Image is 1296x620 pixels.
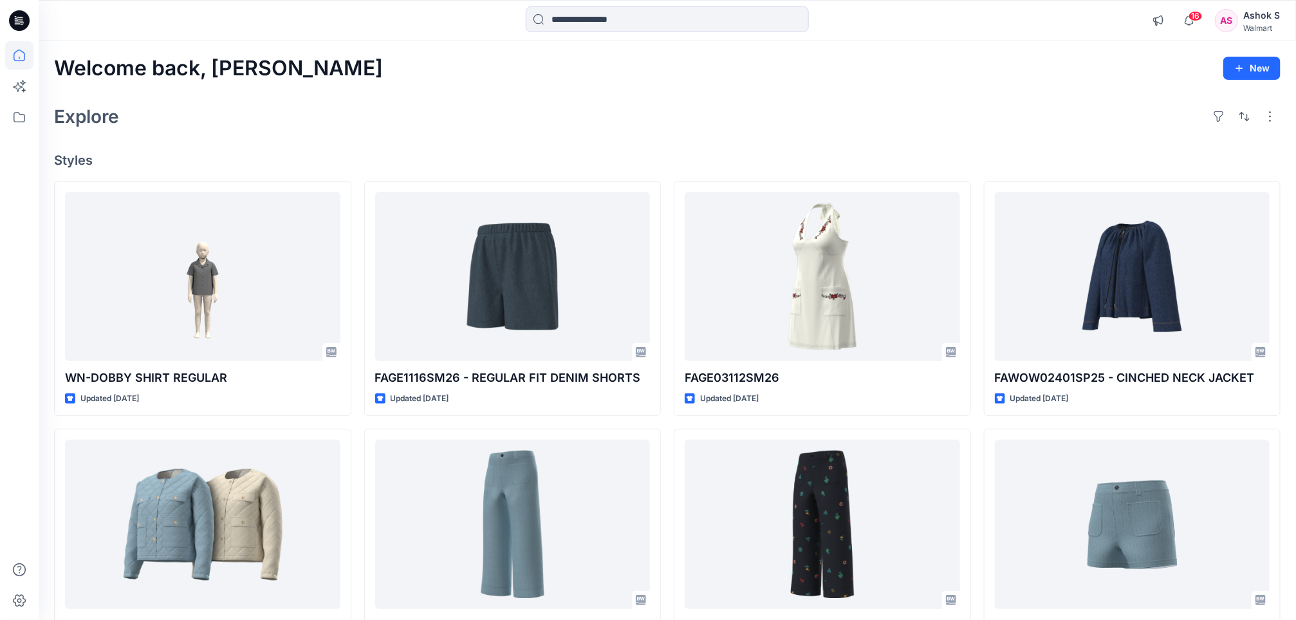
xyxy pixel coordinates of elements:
span: 16 [1189,11,1203,21]
p: FAGE1116SM26 - REGULAR FIT DENIM SHORTS [375,369,651,387]
a: WN-DOBBY SHIRT REGULAR [65,192,340,361]
a: FAGE0348SM26C_CHAMBRAY SHORTS [995,440,1270,609]
h2: Welcome back, [PERSON_NAME] [54,57,383,80]
button: New [1223,57,1281,80]
p: Updated [DATE] [80,392,139,406]
a: FAGE03112SM26 [685,192,960,361]
a: QUILTED DENIM LADY LIKE JACKET [65,440,340,609]
p: FAWOW02401SP25 - CINCHED NECK JACKET [995,369,1270,387]
p: Updated [DATE] [700,392,759,406]
p: Updated [DATE] [1010,392,1069,406]
a: FAGE0545SM26E_HR PATCH POCKET CROPPED WIDE LEG [685,440,960,609]
h2: Explore [54,106,119,127]
p: FAGE03112SM26 [685,369,960,387]
h4: Styles [54,153,1281,168]
div: Walmart [1243,23,1280,33]
p: WN-DOBBY SHIRT REGULAR [65,369,340,387]
a: FAWOW02401SP25 - CINCHED NECK JACKET [995,192,1270,361]
a: FAGE1116SM26 - REGULAR FIT DENIM SHORTS [375,192,651,361]
div: AS [1215,9,1238,32]
div: Ashok S [1243,8,1280,23]
a: FAGE0545SM26C_HR PATCH POCKET CROPPED WIDE LEG [375,440,651,609]
p: Updated [DATE] [391,392,449,406]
